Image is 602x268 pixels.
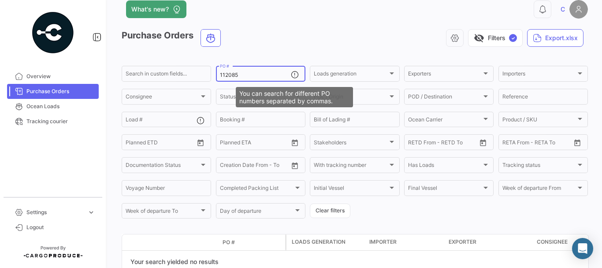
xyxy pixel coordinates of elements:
span: Logout [26,223,95,231]
button: visibility_offFilters✓ [468,29,523,47]
span: Ocean Loads [26,102,95,110]
span: Has Loads [408,163,482,170]
a: Overview [7,69,99,84]
datatable-header-cell: Exporter [445,234,533,250]
div: You can search for different PO numbers separated by commas. [236,87,353,107]
datatable-header-cell: Transport mode [140,239,162,246]
span: Loads generation [314,72,387,78]
span: Settings [26,208,84,216]
input: From [408,140,420,147]
input: From [220,163,232,170]
div: Abrir Intercom Messenger [572,238,593,259]
span: Overview [26,72,95,80]
h3: Purchase Orders [122,29,223,47]
span: ✓ [509,34,517,42]
span: Day of departure [220,209,294,215]
span: Stakeholders [314,140,387,147]
span: Loads generation [292,238,346,246]
span: Initial Vessel [314,186,387,193]
span: Ocean Carrier [408,118,482,124]
img: powered-by.png [31,11,75,55]
input: From [502,140,515,147]
span: POD / Destination [408,95,482,101]
a: Ocean Loads [7,99,99,114]
a: Purchase Orders [7,84,99,99]
button: What's new? [126,0,186,18]
input: To [238,140,271,147]
span: Importers [502,72,576,78]
span: Consignee [537,238,568,246]
span: PO # [223,238,235,246]
span: Product / SKU [502,118,576,124]
span: Status [220,95,294,101]
input: From [220,140,232,147]
datatable-header-cell: Loads generation [286,234,366,250]
span: Week of departure From [502,186,576,193]
span: C [561,5,565,14]
span: Exporter [449,238,476,246]
button: Open calendar [476,136,490,149]
datatable-header-cell: Doc. Status [162,239,219,246]
span: Final Vessel [408,186,482,193]
span: Purchase Orders [26,87,95,95]
datatable-header-cell: Importer [366,234,445,250]
input: To [144,140,177,147]
button: Ocean [201,30,220,46]
span: expand_more [87,208,95,216]
button: Open calendar [288,159,301,172]
span: Tracking status [502,163,576,170]
datatable-header-cell: PO # [219,235,285,250]
span: Exporters [408,72,482,78]
input: To [521,140,554,147]
a: Tracking courier [7,114,99,129]
span: Consignee [126,95,199,101]
input: To [427,140,459,147]
span: Completed Packing List [220,186,294,193]
button: Export.xlsx [527,29,583,47]
span: Documentation Status [126,163,199,170]
button: Open calendar [194,136,207,149]
button: Open calendar [288,136,301,149]
input: To [238,163,271,170]
span: What's new? [131,5,169,14]
input: From [126,140,138,147]
button: Clear filters [310,204,350,218]
span: Week of departure To [126,209,199,215]
button: Open calendar [571,136,584,149]
span: Tracking courier [26,117,95,125]
span: Importer [369,238,397,246]
span: With tracking number [314,163,387,170]
span: visibility_off [474,33,484,43]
